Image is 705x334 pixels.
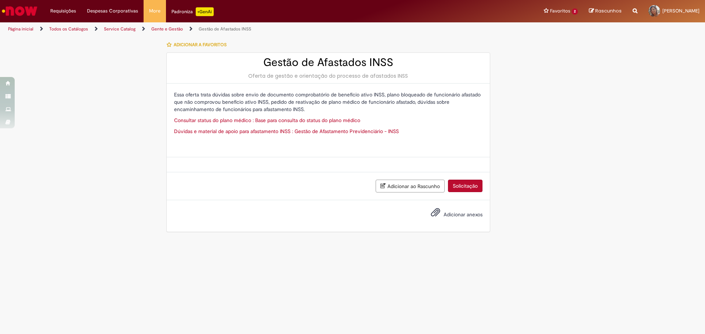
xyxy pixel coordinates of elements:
span: More [149,7,160,15]
button: Adicionar anexos [429,206,442,223]
a: Todos os Catálogos [49,26,88,32]
a: Dúvidas e material de apoio para afastamento INSS : Gestão de Afastamento Previdenciário - INSS [174,128,399,135]
a: Página inicial [8,26,33,32]
div: Padroniza [171,7,214,16]
span: Favoritos [550,7,570,15]
div: Oferta de gestão e orientação do processo de afastados INSS [174,72,482,80]
span: Adicionar anexos [444,211,482,218]
a: Gestão de Afastados INSS [199,26,251,32]
span: 2 [572,8,578,15]
a: Rascunhos [589,8,622,15]
button: Solicitação [448,180,482,192]
span: [PERSON_NAME] [662,8,699,14]
a: Gente e Gestão [151,26,183,32]
a: Service Catalog [104,26,135,32]
span: Requisições [50,7,76,15]
button: Adicionar a Favoritos [166,37,231,52]
p: +GenAi [196,7,214,16]
button: Adicionar ao Rascunho [376,180,445,192]
ul: Trilhas de página [6,22,464,36]
span: Rascunhos [595,7,622,14]
img: ServiceNow [1,4,39,18]
span: Adicionar a Favoritos [174,42,227,48]
span: Despesas Corporativas [87,7,138,15]
p: Essa oferta trata dúvidas sobre envio de documento comprobatório de benefício ativo INSS, plano b... [174,91,482,113]
a: Consultar status do plano médico : Base para consulta do status do plano médico [174,117,360,124]
h2: Gestão de Afastados INSS [174,56,482,69]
